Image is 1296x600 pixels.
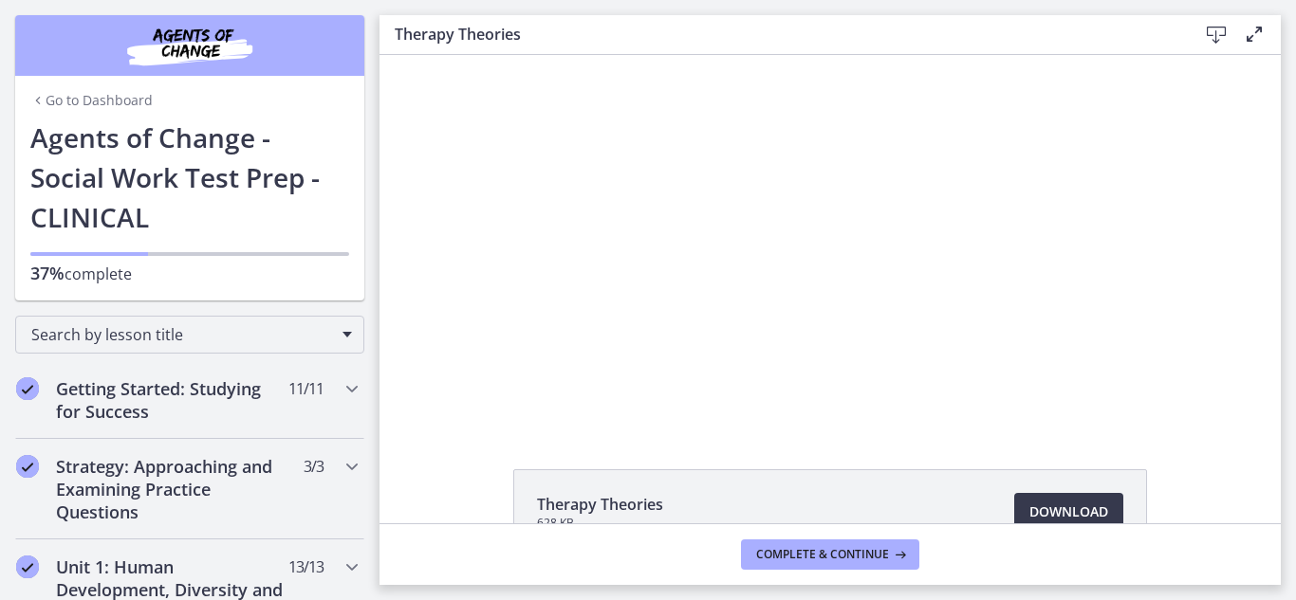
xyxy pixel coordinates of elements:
[76,23,304,68] img: Agents of Change
[741,539,919,570] button: Complete & continue
[56,377,287,423] h2: Getting Started: Studying for Success
[304,455,324,478] span: 3 / 3
[30,262,65,284] span: 37%
[288,555,324,578] span: 13 / 13
[288,377,324,400] span: 11 / 11
[30,118,349,237] h1: Agents of Change - Social Work Test Prep - CLINICAL
[30,91,153,110] a: Go to Dashboard
[537,516,663,531] span: 628 KB
[30,262,349,285] p: complete
[16,377,39,400] i: Completed
[537,493,663,516] span: Therapy Theories
[31,324,333,345] span: Search by lesson title
[15,316,364,354] div: Search by lesson title
[756,547,889,562] span: Complete & continue
[1029,500,1108,523] span: Download
[380,55,1281,426] iframe: Video Lesson
[16,455,39,478] i: Completed
[56,455,287,523] h2: Strategy: Approaching and Examining Practice Questions
[16,555,39,578] i: Completed
[1014,493,1123,531] a: Download
[395,23,1167,45] h3: Therapy Theories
